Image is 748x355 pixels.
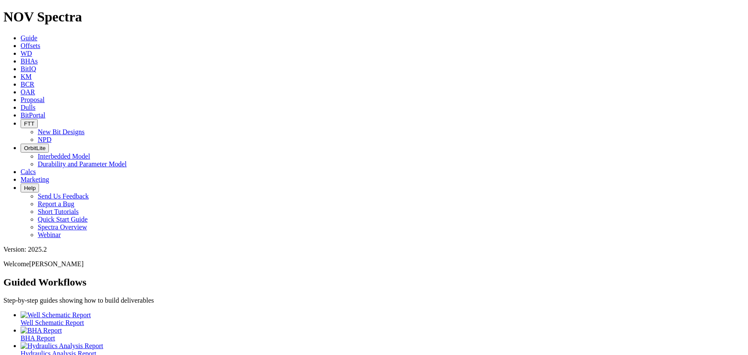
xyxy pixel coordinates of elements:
a: Guide [21,34,37,42]
a: OAR [21,88,35,96]
a: Well Schematic Report Well Schematic Report [21,311,745,326]
a: Webinar [38,231,61,238]
div: Version: 2025.2 [3,246,745,253]
a: BHAs [21,57,38,65]
span: FTT [24,120,34,127]
img: BHA Report [21,327,62,334]
a: Quick Start Guide [38,216,87,223]
span: Well Schematic Report [21,319,84,326]
a: Interbedded Model [38,153,90,160]
img: Well Schematic Report [21,311,91,319]
img: Hydraulics Analysis Report [21,342,103,350]
span: OrbitLite [24,145,45,151]
a: Marketing [21,176,49,183]
p: Step-by-step guides showing how to build deliverables [3,297,745,304]
a: KM [21,73,32,80]
a: WD [21,50,32,57]
a: BitIQ [21,65,36,72]
h1: NOV Spectra [3,9,745,25]
a: Durability and Parameter Model [38,160,127,168]
a: NPD [38,136,51,143]
a: Offsets [21,42,40,49]
a: BCR [21,81,34,88]
a: BitPortal [21,111,45,119]
a: Proposal [21,96,45,103]
a: Dulls [21,104,36,111]
a: Calcs [21,168,36,175]
button: Help [21,184,39,193]
a: New Bit Designs [38,128,84,135]
a: Send Us Feedback [38,193,89,200]
a: Short Tutorials [38,208,79,215]
span: [PERSON_NAME] [29,260,84,268]
p: Welcome [3,260,745,268]
button: FTT [21,119,38,128]
a: Report a Bug [38,200,74,208]
a: Spectra Overview [38,223,87,231]
span: BHA Report [21,334,55,342]
span: Help [24,185,36,191]
a: BHA Report BHA Report [21,327,745,342]
h2: Guided Workflows [3,277,745,288]
button: OrbitLite [21,144,49,153]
